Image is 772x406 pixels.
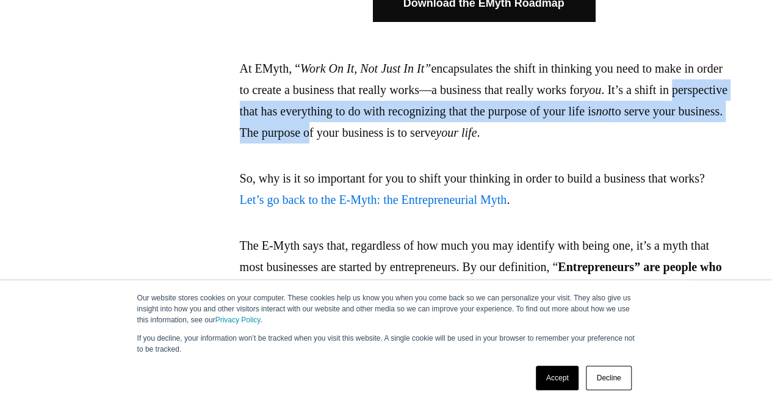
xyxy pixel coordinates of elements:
[586,366,631,390] a: Decline
[536,366,579,390] a: Accept
[137,333,635,355] p: If you decline, your information won’t be tracked when you visit this website. A single cookie wi...
[215,316,261,324] a: Privacy Policy
[300,62,431,75] em: Work On It, Not Just In It”
[240,58,728,143] p: At EMyth, “ encapsulates the shift in thinking you need to make in order to create a business tha...
[240,193,507,206] a: Let’s go back to the E-Myth: the Entrepreneurial Myth
[137,292,635,325] p: Our website stores cookies on your computer. These cookies help us know you when you come back so...
[240,168,728,211] p: So, why is it so important for you to shift your thinking in order to build a business that works? .
[240,235,728,321] p: The E-Myth says that, regardless of how much you may identify with being one, it’s a myth that mo...
[583,83,601,96] em: you
[596,104,611,118] em: not
[436,126,477,139] em: your life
